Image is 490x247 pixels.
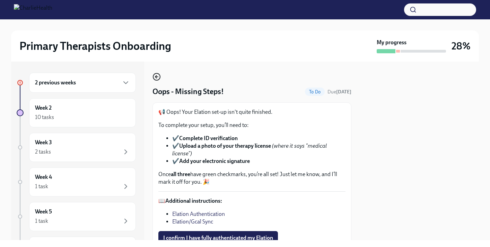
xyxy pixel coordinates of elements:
[17,133,136,162] a: Week 32 tasks
[172,157,345,165] li: ✔️
[158,121,345,129] p: To complete your setup, you’ll need to:
[172,135,345,142] li: ✔️
[327,89,351,95] span: August 14th, 2025 09:00
[35,208,52,216] h6: Week 5
[171,171,190,177] strong: all three
[327,89,351,95] span: Due
[19,39,171,53] h2: Primary Therapists Onboarding
[163,235,273,241] span: I confirm I have fully authenticated my Elation
[336,89,351,95] strong: [DATE]
[29,73,136,93] div: 2 previous weeks
[172,218,213,225] a: Elation/Gcal Sync
[179,158,250,164] strong: Add your electronic signature
[35,173,52,181] h6: Week 4
[377,39,406,46] strong: My progress
[35,148,51,156] div: 2 tasks
[35,79,76,86] h6: 2 previous weeks
[17,167,136,196] a: Week 41 task
[172,211,225,217] a: Elation Authentication
[158,231,278,245] button: I confirm I have fully authenticated my Elation
[35,183,48,190] div: 1 task
[35,104,52,112] h6: Week 2
[17,98,136,127] a: Week 210 tasks
[172,142,345,157] li: ✔️
[179,143,271,149] strong: Upload a photo of your therapy license
[14,4,52,15] img: CharlieHealth
[158,171,345,186] p: Once have green checkmarks, you’re all set! Just let me know, and I’ll mark it off for you. 🎉
[305,89,325,94] span: To Do
[17,202,136,231] a: Week 51 task
[179,135,238,141] strong: Complete ID verification
[165,198,222,204] strong: Additional instructions:
[35,217,48,225] div: 1 task
[452,40,471,52] h3: 28%
[158,197,345,205] p: 📖
[35,139,52,146] h6: Week 3
[158,108,345,116] p: 📢 Oops! Your Elation set-up isn't quite finished.
[35,113,54,121] div: 10 tasks
[152,86,224,97] h4: Oops - Missing Steps!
